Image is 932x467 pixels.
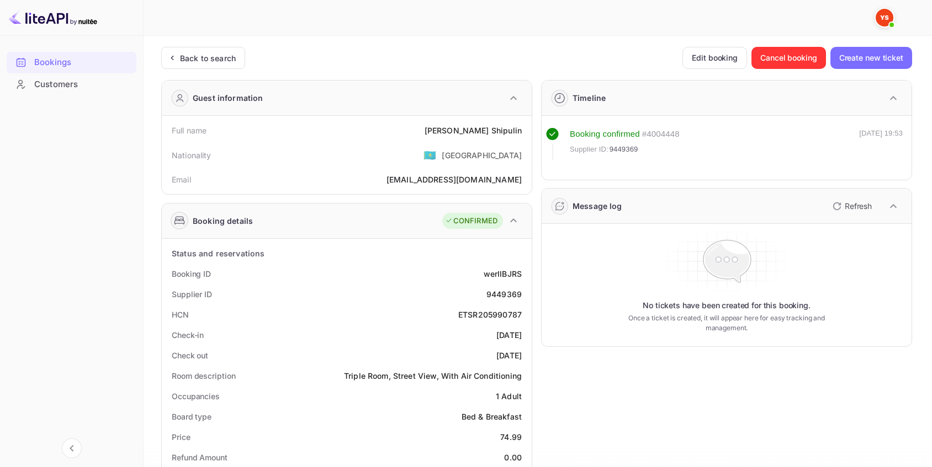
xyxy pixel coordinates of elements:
img: Yandex Support [876,9,893,26]
div: [DATE] [496,329,522,341]
div: [GEOGRAPHIC_DATA] [442,149,522,161]
div: Customers [34,78,131,91]
div: Message log [573,200,622,212]
div: Status and reservations [172,248,264,259]
div: Bookings [34,56,131,69]
button: Cancel booking [751,47,826,69]
a: Customers [7,74,136,94]
div: Supplier ID [172,288,212,300]
div: Bed & Breakfast [462,411,522,422]
div: [PERSON_NAME] Shipulin [425,125,522,136]
div: Back to search [180,52,236,64]
div: Booking confirmed [570,128,640,141]
button: Collapse navigation [62,438,82,458]
div: 0.00 [504,452,522,463]
a: Bookings [7,52,136,72]
span: 9449369 [610,144,638,155]
span: United States [423,145,436,165]
div: HCN [172,309,189,320]
p: No tickets have been created for this booking. [643,300,811,311]
img: LiteAPI logo [9,9,97,26]
div: Occupancies [172,390,220,402]
button: Edit booking [682,47,747,69]
div: 1 Adult [496,390,522,402]
div: Timeline [573,92,606,104]
div: Customers [7,74,136,95]
div: 74.99 [500,431,522,443]
p: Refresh [845,200,872,212]
div: [DATE] 19:53 [859,128,903,160]
div: werIIBJRS [484,268,522,280]
div: Email [172,174,191,185]
p: Once a ticket is created, it will appear here for easy tracking and management. [627,313,826,333]
div: Refund Amount [172,452,227,463]
div: Bookings [7,52,136,73]
div: # 4004448 [642,128,680,141]
div: 9449369 [486,288,522,300]
div: ETSR205990787 [458,309,522,320]
div: Check-in [172,329,204,341]
div: Check out [172,350,208,361]
div: Booking ID [172,268,211,280]
span: Supplier ID: [570,144,608,155]
div: [EMAIL_ADDRESS][DOMAIN_NAME] [386,174,522,185]
div: Triple Room, Street View, With Air Conditioning [344,370,522,382]
div: Room description [172,370,235,382]
div: [DATE] [496,350,522,361]
div: Board type [172,411,211,422]
button: Create new ticket [830,47,912,69]
div: Full name [172,125,206,136]
div: Nationality [172,149,211,161]
div: Guest information [193,92,263,104]
div: Booking details [193,215,253,227]
div: CONFIRMED [445,216,497,227]
div: Price [172,431,190,443]
button: Refresh [826,197,876,215]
